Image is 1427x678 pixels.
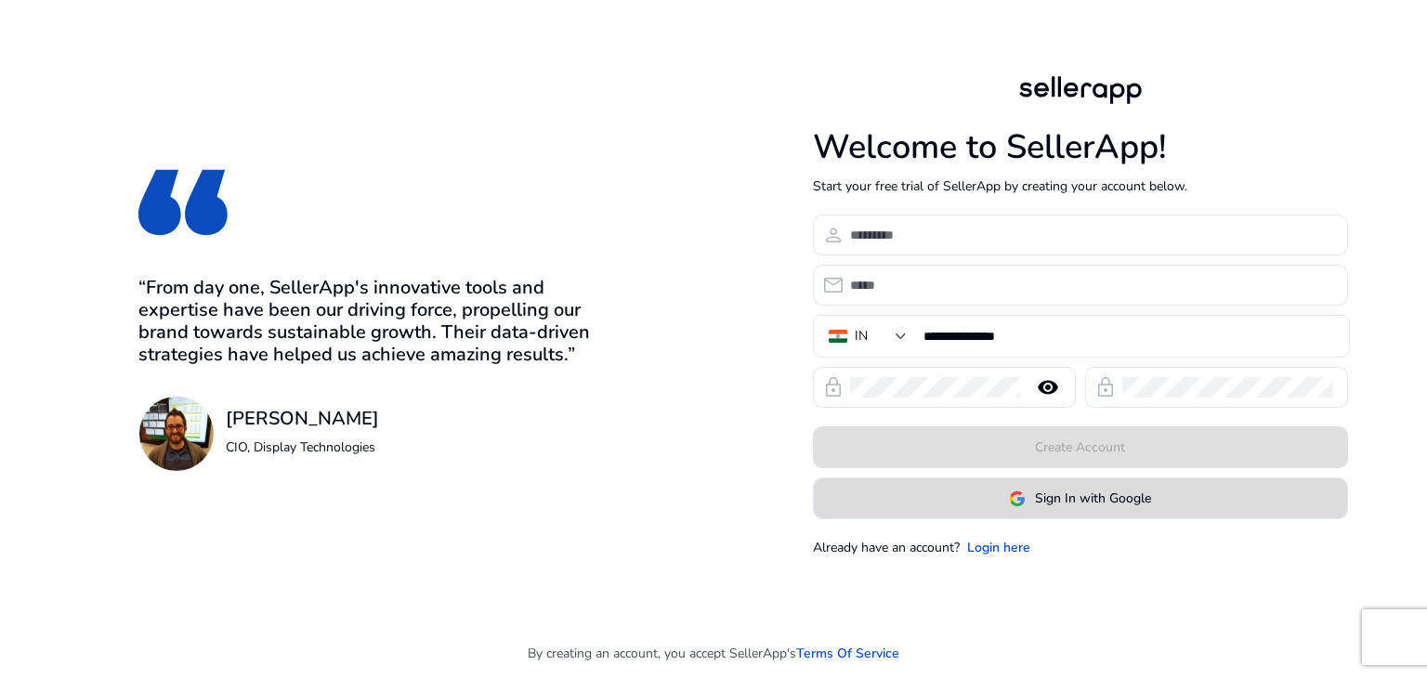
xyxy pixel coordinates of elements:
p: Start your free trial of SellerApp by creating your account below. [813,176,1348,196]
a: Terms Of Service [796,644,899,663]
div: IN [855,326,868,346]
h3: “From day one, SellerApp's innovative tools and expertise have been our driving force, propelling... [138,277,614,366]
p: Already have an account? [813,538,960,557]
span: person [822,224,844,246]
span: email [822,274,844,296]
mat-icon: remove_red_eye [1026,376,1070,398]
a: Login here [967,538,1030,557]
h1: Welcome to SellerApp! [813,127,1348,167]
span: lock [1094,376,1117,398]
button: Sign In with Google [813,477,1348,519]
span: Sign In with Google [1035,489,1151,508]
h3: [PERSON_NAME] [226,408,379,430]
p: CIO, Display Technologies [226,437,379,457]
span: lock [822,376,844,398]
img: google-logo.svg [1009,490,1026,507]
